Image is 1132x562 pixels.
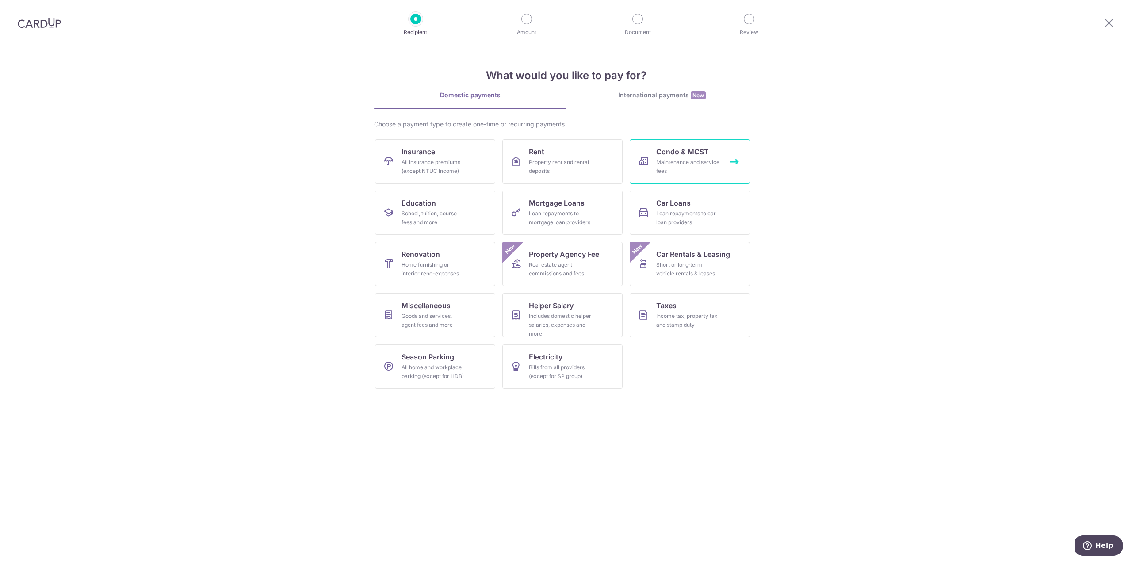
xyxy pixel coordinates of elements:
div: Maintenance and service fees [656,158,720,176]
div: Choose a payment type to create one-time or recurring payments. [374,120,758,129]
a: Car LoansLoan repayments to car loan providers [630,191,750,235]
img: CardUp [18,18,61,28]
span: New [630,242,645,256]
span: New [691,91,706,99]
span: Help [20,6,38,14]
div: Loan repayments to car loan providers [656,209,720,227]
a: Condo & MCSTMaintenance and service fees [630,139,750,184]
span: Helper Salary [529,300,574,311]
div: Home furnishing or interior reno-expenses [402,260,465,278]
span: Education [402,198,436,208]
span: Electricity [529,352,562,362]
a: Season ParkingAll home and workplace parking (except for HDB) [375,344,495,389]
a: TaxesIncome tax, property tax and stamp duty [630,293,750,337]
div: Bills from all providers (except for SP group) [529,363,593,381]
span: Miscellaneous [402,300,451,311]
a: Mortgage LoansLoan repayments to mortgage loan providers [502,191,623,235]
div: School, tuition, course fees and more [402,209,465,227]
div: International payments [566,91,758,100]
span: Renovation [402,249,440,260]
a: MiscellaneousGoods and services, agent fees and more [375,293,495,337]
span: Property Agency Fee [529,249,599,260]
p: Amount [494,28,559,37]
h4: What would you like to pay for? [374,68,758,84]
a: Property Agency FeeReal estate agent commissions and feesNew [502,242,623,286]
div: Property rent and rental deposits [529,158,593,176]
span: Rent [529,146,544,157]
a: ElectricityBills from all providers (except for SP group) [502,344,623,389]
div: All insurance premiums (except NTUC Income) [402,158,465,176]
iframe: Opens a widget where you can find more information [1075,535,1123,558]
div: Loan repayments to mortgage loan providers [529,209,593,227]
span: New [503,242,517,256]
span: Car Rentals & Leasing [656,249,730,260]
a: Helper SalaryIncludes domestic helper salaries, expenses and more [502,293,623,337]
div: Domestic payments [374,91,566,99]
div: Goods and services, agent fees and more [402,312,465,329]
p: Review [716,28,782,37]
a: EducationSchool, tuition, course fees and more [375,191,495,235]
a: Car Rentals & LeasingShort or long‑term vehicle rentals & leasesNew [630,242,750,286]
div: Income tax, property tax and stamp duty [656,312,720,329]
div: All home and workplace parking (except for HDB) [402,363,465,381]
span: Taxes [656,300,677,311]
span: Season Parking [402,352,454,362]
p: Recipient [383,28,448,37]
span: Condo & MCST [656,146,709,157]
p: Document [605,28,670,37]
span: Insurance [402,146,435,157]
div: Real estate agent commissions and fees [529,260,593,278]
span: Mortgage Loans [529,198,585,208]
div: Short or long‑term vehicle rentals & leases [656,260,720,278]
a: InsuranceAll insurance premiums (except NTUC Income) [375,139,495,184]
span: Car Loans [656,198,691,208]
a: RenovationHome furnishing or interior reno-expenses [375,242,495,286]
div: Includes domestic helper salaries, expenses and more [529,312,593,338]
a: RentProperty rent and rental deposits [502,139,623,184]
